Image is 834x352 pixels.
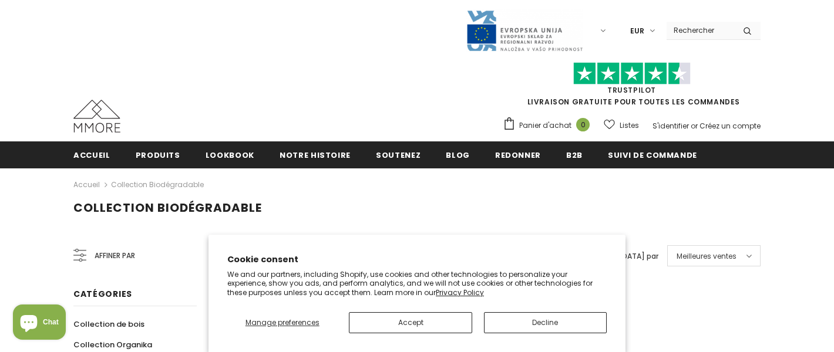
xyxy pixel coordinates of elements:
[503,117,596,134] a: Panier d'achat 0
[136,141,180,168] a: Produits
[227,253,607,266] h2: Cookie consent
[136,150,180,161] span: Produits
[466,9,583,52] img: Javni Razpis
[73,150,110,161] span: Accueil
[436,287,484,297] a: Privacy Policy
[503,67,761,107] span: LIVRAISON GRATUITE POUR TOUTES LES COMMANDES
[630,25,644,37] span: EUR
[376,150,421,161] span: soutenez
[573,62,691,85] img: Faites confiance aux étoiles pilotes
[73,314,144,334] a: Collection de bois
[677,251,737,262] span: Meilleures ventes
[73,100,120,133] img: Cas MMORE
[446,141,470,168] a: Blog
[495,150,541,161] span: Redonner
[280,150,351,161] span: Notre histoire
[566,141,583,168] a: B2B
[349,312,472,333] button: Accept
[576,118,590,131] span: 0
[446,150,470,161] span: Blog
[73,288,132,300] span: Catégories
[95,249,135,262] span: Affiner par
[73,339,152,350] span: Collection Organika
[376,141,421,168] a: soutenez
[566,150,583,161] span: B2B
[653,121,689,131] a: S'identifier
[484,312,607,333] button: Decline
[667,22,734,39] input: Search Site
[608,150,697,161] span: Suivi de commande
[604,115,639,136] a: Listes
[9,304,69,343] inbox-online-store-chat: Shopify online store chat
[608,141,697,168] a: Suivi de commande
[519,120,571,131] span: Panier d'achat
[111,180,204,189] a: Collection biodégradable
[246,317,320,327] span: Manage preferences
[73,141,110,168] a: Accueil
[73,199,262,216] span: Collection biodégradable
[495,141,541,168] a: Redonner
[691,121,698,131] span: or
[206,150,254,161] span: Lookbook
[227,312,337,333] button: Manage preferences
[280,141,351,168] a: Notre histoire
[466,25,583,35] a: Javni Razpis
[227,270,607,297] p: We and our partners, including Shopify, use cookies and other technologies to personalize your ex...
[73,319,144,330] span: Collection de bois
[700,121,761,131] a: Créez un compte
[206,141,254,168] a: Lookbook
[607,85,656,95] a: TrustPilot
[73,178,100,192] a: Accueil
[620,120,639,131] span: Listes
